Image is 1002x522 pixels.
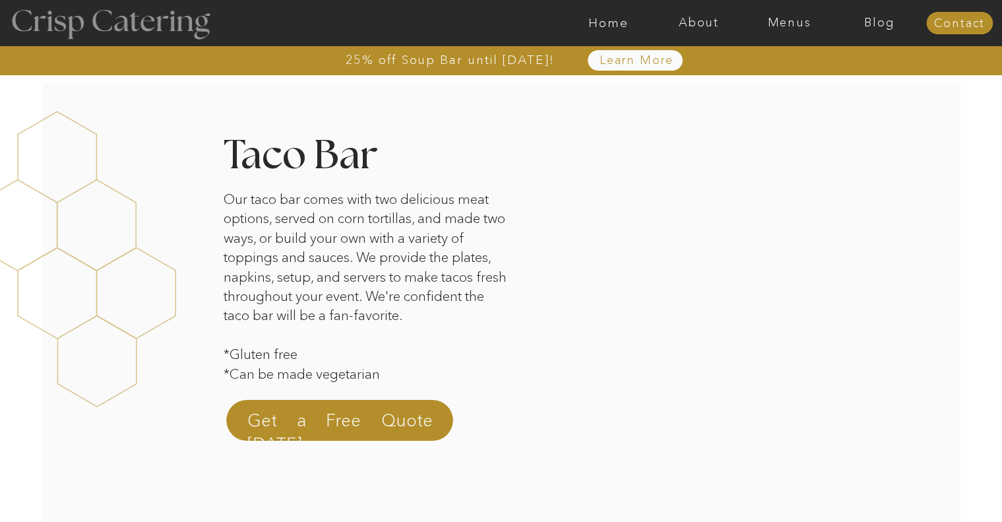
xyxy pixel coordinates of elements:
a: Learn More [569,54,705,67]
a: Get a Free Quote [DATE] [247,408,433,440]
a: Blog [834,16,925,30]
a: Menus [744,16,834,30]
a: Home [563,16,654,30]
h2: Taco Bar [224,137,477,172]
p: Our taco bar comes with two delicious meat options, served on corn tortillas, and made two ways, ... [224,189,512,395]
a: 25% off Soup Bar until [DATE]! [298,53,602,67]
a: About [654,16,744,30]
a: Contact [926,17,993,30]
